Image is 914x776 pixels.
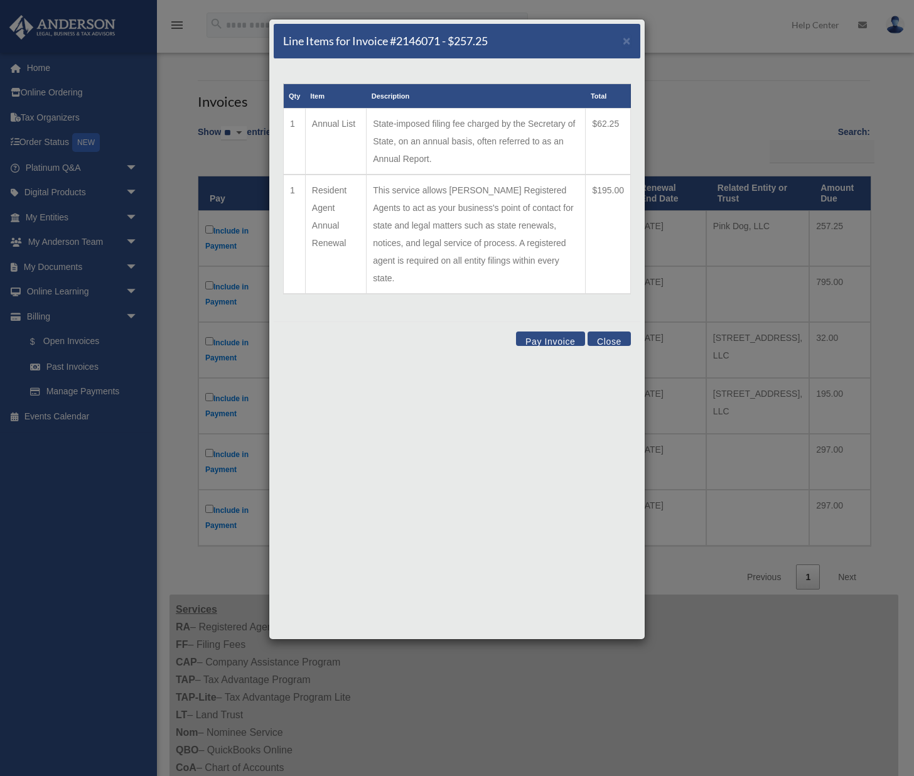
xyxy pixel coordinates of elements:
button: Close [623,34,631,47]
span: × [623,33,631,48]
td: 1 [284,109,306,175]
button: Close [588,331,631,346]
td: 1 [284,175,306,294]
td: This service allows [PERSON_NAME] Registered Agents to act as your business's point of contact fo... [367,175,586,294]
th: Description [367,84,586,109]
th: Qty [284,84,306,109]
td: Resident Agent Annual Renewal [305,175,366,294]
th: Total [586,84,631,109]
button: Pay Invoice [516,331,585,346]
th: Item [305,84,366,109]
td: $62.25 [586,109,631,175]
td: State-imposed filing fee charged by the Secretary of State, on an annual basis, often referred to... [367,109,586,175]
td: $195.00 [586,175,631,294]
h5: Line Items for Invoice #2146071 - $257.25 [283,33,488,49]
td: Annual List [305,109,366,175]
